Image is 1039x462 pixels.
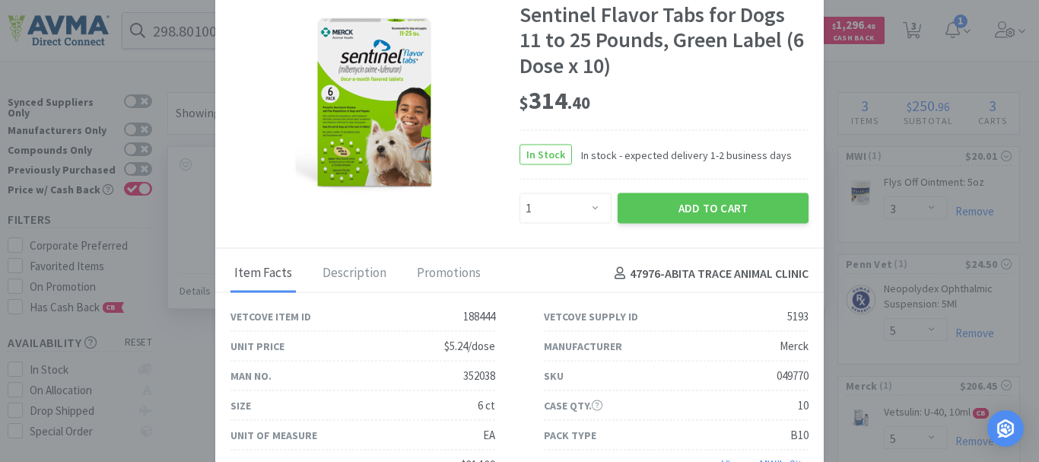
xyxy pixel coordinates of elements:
[544,338,622,355] div: Manufacturer
[787,307,809,326] div: 5193
[798,397,809,415] div: 10
[520,145,571,164] span: In Stock
[567,91,590,113] span: . 40
[230,397,251,414] div: Size
[544,397,602,414] div: Case Qty.
[478,397,495,415] div: 6 ct
[483,426,495,444] div: EA
[544,308,638,325] div: Vetcove Supply ID
[780,337,809,355] div: Merck
[544,427,596,444] div: Pack Type
[294,4,456,202] img: 4772a85aeea041c0aa722a009c3af3ee_5193.png
[777,367,809,385] div: 049770
[444,337,495,355] div: $5.24/dose
[987,410,1024,447] div: Open Intercom Messenger
[230,308,311,325] div: Vetcove Item ID
[519,91,529,113] span: $
[519,84,590,115] span: 314
[519,2,809,78] div: Sentinel Flavor Tabs for Dogs 11 to 25 Pounds, Green Label (6 Dose x 10)
[413,255,485,293] div: Promotions
[608,264,809,284] h4: 47976 - ABITA TRACE ANIMAL CLINIC
[230,427,317,444] div: Unit of Measure
[544,368,564,384] div: SKU
[230,368,272,384] div: Man No.
[463,307,495,326] div: 188444
[230,255,296,293] div: Item Facts
[230,338,284,355] div: Unit Price
[572,146,792,163] span: In stock - expected delivery 1-2 business days
[618,193,809,224] button: Add to Cart
[790,426,809,444] div: B10
[463,367,495,385] div: 352038
[319,255,390,293] div: Description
